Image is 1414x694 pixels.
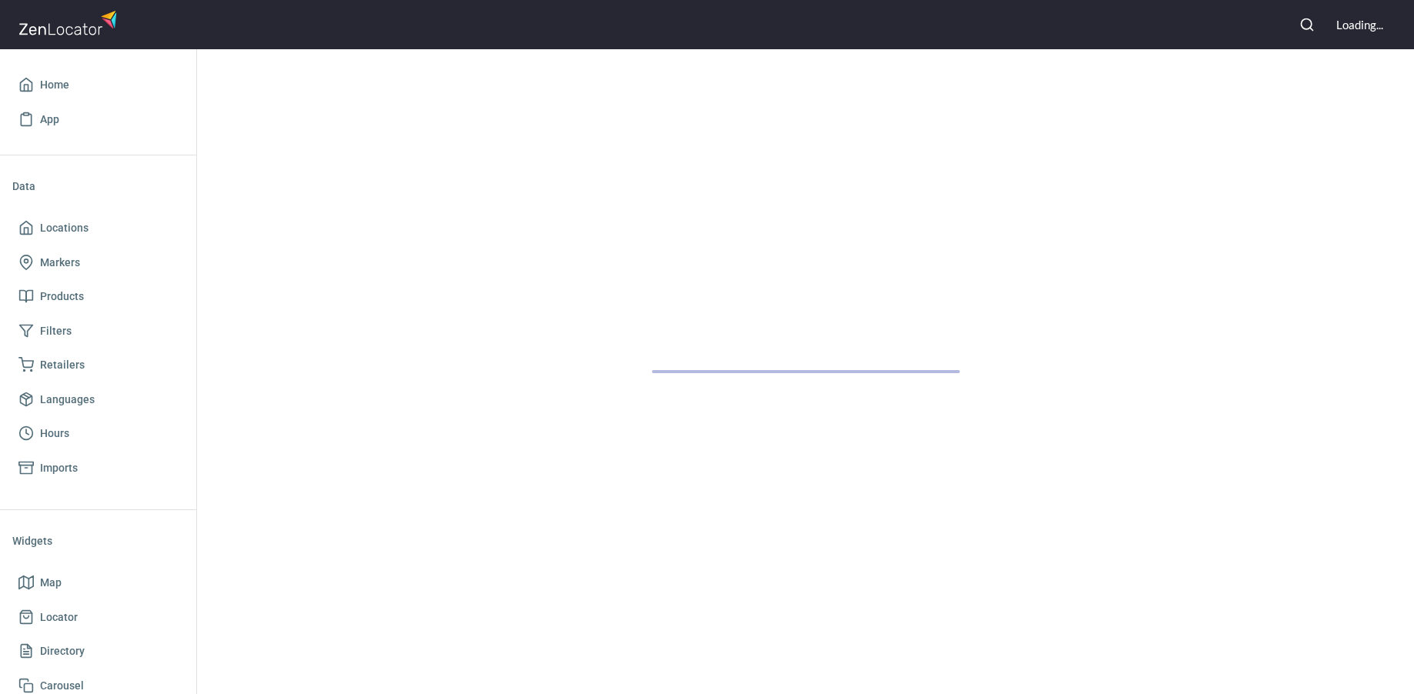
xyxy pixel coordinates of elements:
[40,322,72,341] span: Filters
[40,390,95,409] span: Languages
[40,608,78,627] span: Locator
[40,573,62,592] span: Map
[12,600,184,635] a: Locator
[12,68,184,102] a: Home
[40,110,59,129] span: App
[12,566,184,600] a: Map
[40,287,84,306] span: Products
[12,451,184,485] a: Imports
[12,102,184,137] a: App
[40,424,69,443] span: Hours
[12,634,184,669] a: Directory
[40,219,89,238] span: Locations
[40,459,78,478] span: Imports
[1336,17,1383,33] div: Loading...
[12,382,184,417] a: Languages
[12,314,184,349] a: Filters
[12,211,184,245] a: Locations
[12,522,184,559] li: Widgets
[40,75,69,95] span: Home
[12,416,184,451] a: Hours
[40,355,85,375] span: Retailers
[18,6,122,39] img: zenlocator
[12,279,184,314] a: Products
[12,348,184,382] a: Retailers
[12,245,184,280] a: Markers
[40,253,80,272] span: Markers
[12,168,184,205] li: Data
[1290,8,1324,42] button: Search
[40,642,85,661] span: Directory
